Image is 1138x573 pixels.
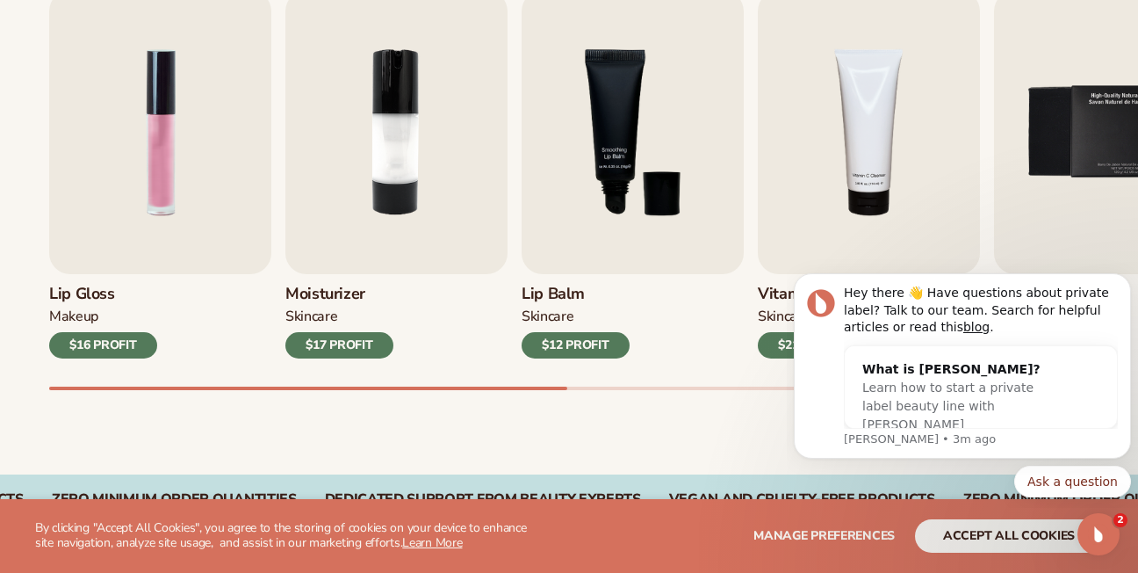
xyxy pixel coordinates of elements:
[522,285,630,304] h3: Lip Balm
[285,285,393,304] h3: Moisturizer
[753,519,895,553] button: Manage preferences
[1113,513,1127,527] span: 2
[285,332,393,359] div: $17 PROFIT
[758,308,810,326] div: Skincare
[35,521,540,551] p: By clicking "Accept All Cookies", you agree to the storing of cookies on your device to enhance s...
[402,534,462,551] a: Learn More
[1077,513,1120,555] iframe: Intercom live chat
[915,519,1103,553] button: accept all cookies
[325,491,641,508] div: DEDICATED SUPPORT FROM BEAUTY EXPERTS
[49,332,157,359] div: $16 PROFIT
[669,491,935,508] div: Vegan and Cruelty-Free Products
[787,257,1138,508] iframe: Intercom notifications message
[753,527,895,544] span: Manage preferences
[49,285,157,304] h3: Lip Gloss
[758,332,866,359] div: $21 PROFIT
[49,308,98,326] div: MAKEUP
[522,308,573,326] div: SKINCARE
[285,308,337,326] div: SKINCARE
[522,332,630,359] div: $12 PROFIT
[758,285,897,304] h3: Vitamin C Cleanser
[52,491,297,508] div: ZERO MINIMUM ORDER QUANTITIES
